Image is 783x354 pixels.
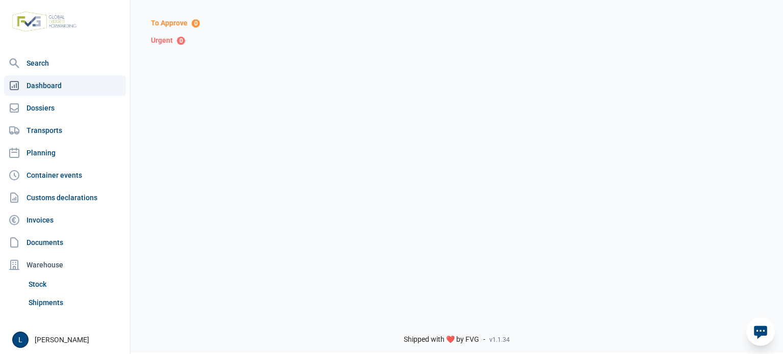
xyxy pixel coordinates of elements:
div: Urgent [151,36,763,45]
div: To Approve [151,19,763,28]
span: Shipped with ❤️ by FVG [404,335,479,344]
a: Shipments [24,293,126,312]
a: Dossiers [4,98,126,118]
a: Invoices [4,210,126,230]
div: Warehouse [4,255,126,275]
a: Customs declarations [4,187,126,208]
button: L [12,332,29,348]
a: Search [4,53,126,73]
span: v1.1.34 [489,336,510,344]
img: FVG - Global freight forwarding [8,8,81,36]
a: Documents [4,232,126,253]
a: Container events [4,165,126,185]
a: Dashboard [4,75,126,96]
span: 0 [192,19,200,28]
div: [PERSON_NAME] [12,332,124,348]
a: Stock [24,275,126,293]
span: 0 [177,37,185,45]
a: Planning [4,143,126,163]
span: - [483,335,485,344]
a: Transports [4,120,126,141]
